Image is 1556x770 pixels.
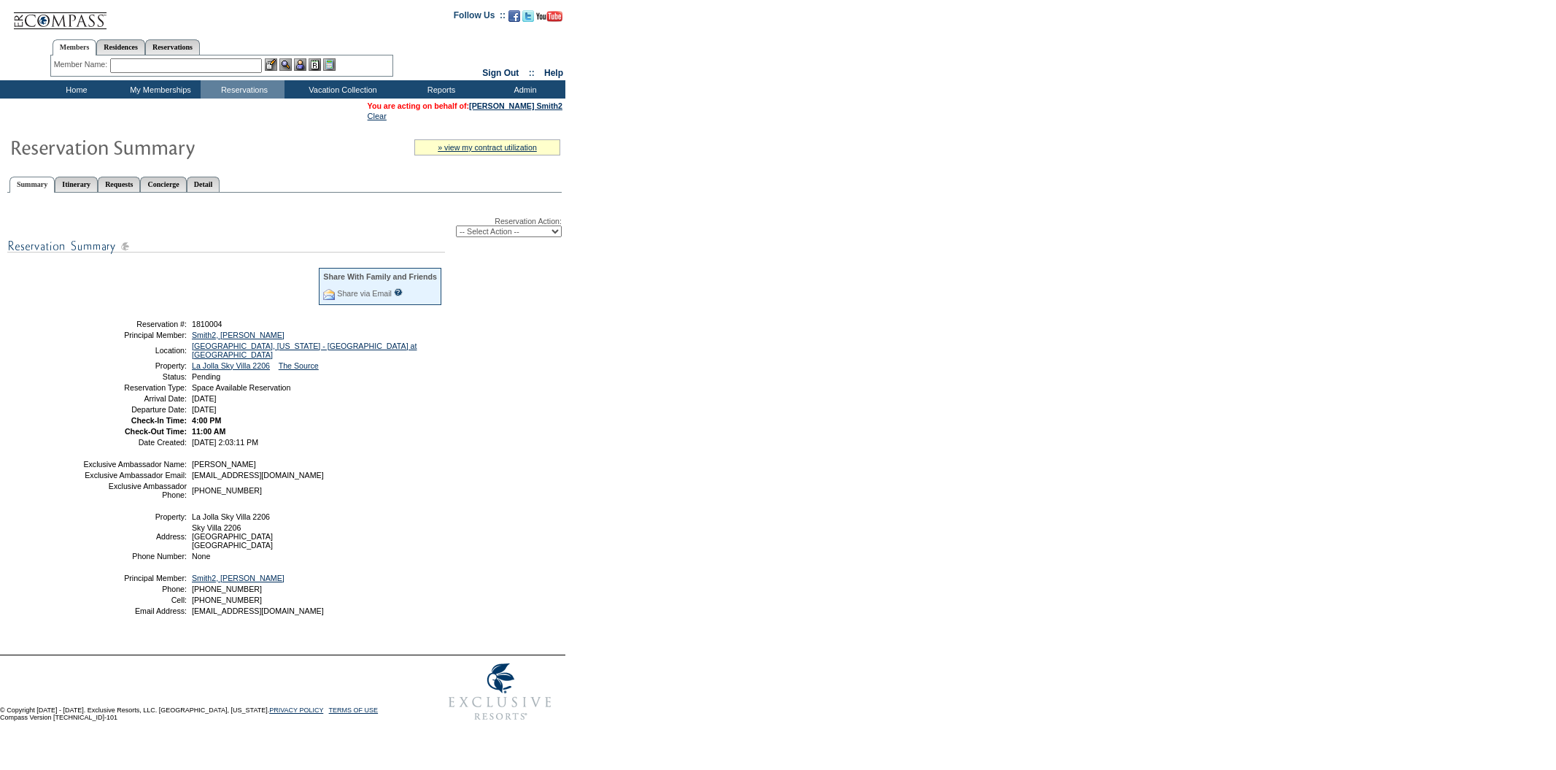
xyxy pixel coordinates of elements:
a: Clear [368,112,387,120]
span: Pending [192,372,220,381]
span: Space Available Reservation [192,383,290,392]
img: Reservaton Summary [9,132,301,161]
a: [PERSON_NAME] Smith2 [469,101,562,110]
img: Follow us on Twitter [522,10,534,22]
a: Residences [96,39,145,55]
span: [PHONE_NUMBER] [192,486,262,495]
td: Property: [82,512,187,521]
td: Arrival Date: [82,394,187,403]
a: Sign Out [482,68,519,78]
span: 11:00 AM [192,427,225,436]
td: Home [33,80,117,99]
a: The Source [279,361,319,370]
a: » view my contract utilization [438,143,537,152]
td: Departure Date: [82,405,187,414]
a: Smith2, [PERSON_NAME] [192,574,285,582]
a: Concierge [140,177,186,192]
a: Become our fan on Facebook [508,15,520,23]
strong: Check-Out Time: [125,427,187,436]
td: Principal Member: [82,331,187,339]
span: [DATE] [192,394,217,403]
td: Phone: [82,585,187,593]
td: Reservation Type: [82,383,187,392]
span: :: [529,68,535,78]
td: Cell: [82,596,187,604]
a: Requests [98,177,140,192]
td: Address: [82,523,187,550]
img: Subscribe to our YouTube Channel [536,11,562,22]
img: Reservations [309,58,321,71]
td: Location: [82,342,187,359]
a: Members [53,39,97,55]
span: [PHONE_NUMBER] [192,596,262,604]
span: 1810004 [192,320,222,328]
img: subTtlResSummary.gif [7,237,445,255]
span: You are acting on behalf of: [368,101,562,110]
a: Summary [9,177,55,193]
img: b_calculator.gif [323,58,336,71]
span: [PHONE_NUMBER] [192,585,262,593]
input: What is this? [394,288,403,296]
a: La Jolla Sky Villa 2206 [192,361,270,370]
span: 4:00 PM [192,416,221,425]
td: Exclusive Ambassador Name: [82,460,187,469]
a: Smith2, [PERSON_NAME] [192,331,285,339]
td: Vacation Collection [285,80,398,99]
span: Sky Villa 2206 [GEOGRAPHIC_DATA] [GEOGRAPHIC_DATA] [192,523,273,550]
td: Property: [82,361,187,370]
span: [PERSON_NAME] [192,460,256,469]
span: None [192,552,210,561]
td: Admin [481,80,565,99]
a: Itinerary [55,177,98,192]
td: Email Address: [82,607,187,615]
div: Share With Family and Friends [323,272,437,281]
span: [DATE] 2:03:11 PM [192,438,258,447]
img: Become our fan on Facebook [508,10,520,22]
span: [DATE] [192,405,217,414]
a: TERMS OF USE [329,707,379,714]
img: View [279,58,292,71]
div: Reservation Action: [7,217,562,237]
td: Exclusive Ambassador Email: [82,471,187,480]
div: Member Name: [54,58,110,71]
td: Exclusive Ambassador Phone: [82,482,187,499]
img: Exclusive Resorts [435,655,565,728]
td: Principal Member: [82,574,187,582]
span: [EMAIL_ADDRESS][DOMAIN_NAME] [192,607,324,615]
a: [GEOGRAPHIC_DATA], [US_STATE] - [GEOGRAPHIC_DATA] at [GEOGRAPHIC_DATA] [192,342,417,359]
td: Status: [82,372,187,381]
a: Help [544,68,563,78]
a: PRIVACY POLICY [269,707,323,714]
a: Detail [187,177,220,192]
a: Follow us on Twitter [522,15,534,23]
strong: Check-In Time: [131,416,187,425]
a: Share via Email [337,289,392,298]
td: Phone Number: [82,552,187,561]
a: Subscribe to our YouTube Channel [536,15,562,23]
span: La Jolla Sky Villa 2206 [192,512,270,521]
td: Reports [398,80,481,99]
td: Reservations [201,80,285,99]
span: [EMAIL_ADDRESS][DOMAIN_NAME] [192,471,324,480]
td: Follow Us :: [454,9,506,26]
img: b_edit.gif [265,58,277,71]
td: My Memberships [117,80,201,99]
img: Impersonate [294,58,306,71]
a: Reservations [145,39,200,55]
td: Date Created: [82,438,187,447]
td: Reservation #: [82,320,187,328]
